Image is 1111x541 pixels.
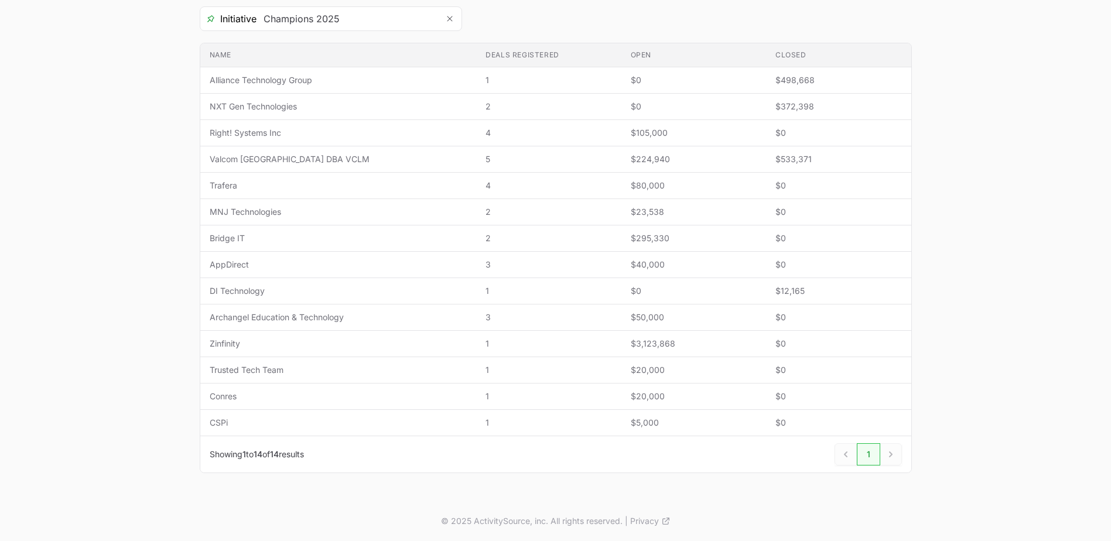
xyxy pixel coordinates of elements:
[486,206,611,218] span: 2
[775,417,901,429] span: $0
[775,338,901,350] span: $0
[486,338,611,350] span: 1
[775,180,901,191] span: $0
[210,232,467,244] span: Bridge IT
[775,259,901,270] span: $0
[625,515,628,527] span: |
[631,391,757,402] span: $20,000
[200,12,257,26] span: Initiative
[486,127,611,139] span: 4
[486,364,611,376] span: 1
[486,180,611,191] span: 4
[631,285,757,297] span: $0
[210,180,467,191] span: Trafera
[210,285,467,297] span: DI Technology
[775,127,901,139] span: $0
[486,391,611,402] span: 1
[631,364,757,376] span: $20,000
[210,127,467,139] span: Right! Systems Inc
[775,101,901,112] span: $372,398
[441,515,623,527] p: © 2025 ActivitySource, inc. All rights reserved.
[857,443,880,465] a: 1
[631,417,757,429] span: $5,000
[775,285,901,297] span: $12,165
[631,101,757,112] span: $0
[242,449,246,459] span: 1
[200,43,477,67] th: Name
[486,417,611,429] span: 1
[210,311,467,323] span: Archangel Education & Technology
[270,449,279,459] span: 14
[775,391,901,402] span: $0
[631,127,757,139] span: $105,000
[486,232,611,244] span: 2
[775,232,901,244] span: $0
[766,43,911,67] th: Closed
[775,311,901,323] span: $0
[438,7,462,30] button: Remove
[486,101,611,112] span: 2
[775,364,901,376] span: $0
[631,232,757,244] span: $295,330
[476,43,621,67] th: Deals registered
[486,153,611,165] span: 5
[210,338,467,350] span: Zinfinity
[631,206,757,218] span: $23,538
[210,391,467,402] span: Conres
[210,74,467,86] span: Alliance Technology Group
[775,206,901,218] span: $0
[210,417,467,429] span: CSPi
[210,153,467,165] span: Valcom [GEOGRAPHIC_DATA] DBA VCLM
[210,364,467,376] span: Trusted Tech Team
[631,338,757,350] span: $3,123,868
[630,515,671,527] a: Privacy
[631,259,757,270] span: $40,000
[631,180,757,191] span: $80,000
[210,259,467,270] span: AppDirect
[631,153,757,165] span: $224,940
[200,6,912,473] section: Deals Filters
[775,74,901,86] span: $498,668
[210,101,467,112] span: NXT Gen Technologies
[486,285,611,297] span: 1
[254,449,262,459] span: 14
[621,43,766,67] th: Open
[631,74,757,86] span: $0
[486,74,611,86] span: 1
[210,448,304,460] p: Showing to of results
[775,153,901,165] span: $533,371
[257,7,438,30] input: Search initiatives
[486,259,611,270] span: 3
[486,311,611,323] span: 3
[631,311,757,323] span: $50,000
[210,206,467,218] span: MNJ Technologies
